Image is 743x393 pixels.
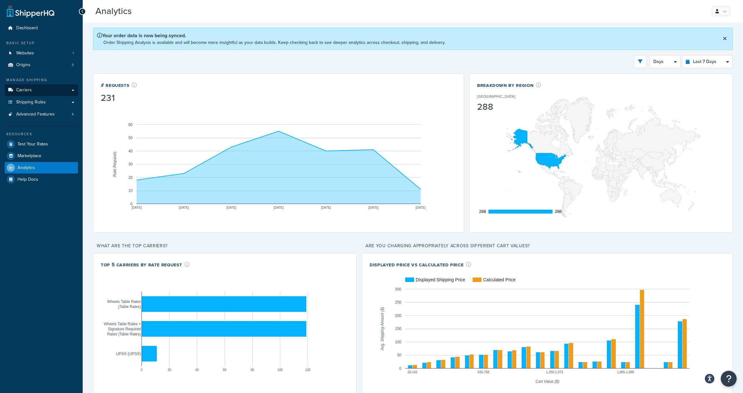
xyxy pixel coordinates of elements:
[5,47,78,59] a: Websites1
[721,371,737,387] button: Open Resource Center
[128,162,133,166] text: 30
[195,368,199,371] text: 40
[5,40,78,46] div: Basic Setup
[17,177,38,182] span: Help Docs
[395,300,401,305] text: 250
[128,175,133,179] text: 20
[226,206,236,209] text: [DATE]
[555,209,562,214] text: 288
[5,59,78,71] li: Origins
[116,351,141,356] text: UPS® (UPS®)
[5,162,78,173] a: Analytics
[16,100,46,105] span: Shipping Rules
[251,368,254,371] text: 80
[395,340,401,344] text: 100
[107,332,141,336] text: Rates (Table Rates)
[141,368,143,371] text: 0
[407,370,418,374] text: 20-143
[72,112,74,117] span: 4
[107,299,141,304] text: Wheels Table Rates
[16,51,34,56] span: Websites
[5,174,78,185] a: Help Docs
[130,201,133,206] text: 0
[395,287,401,291] text: 300
[274,206,284,209] text: [DATE]
[5,59,78,71] a: Origins3
[362,242,733,250] p: Are you charging appropriately across different cart values?
[5,109,78,120] a: Advanced Features4
[305,368,310,371] text: 120
[321,206,331,209] text: [DATE]
[17,142,48,147] span: Test Your Rates
[536,379,559,383] text: Cart Value ($)
[128,188,133,193] text: 10
[128,122,133,127] text: 60
[97,32,445,39] p: Your order data is now being synced.
[5,22,78,34] a: Dashboard
[93,242,357,250] p: What are the top carriers?
[73,51,74,56] span: 1
[477,102,535,111] div: 288
[368,206,378,209] text: [DATE]
[179,206,189,209] text: [DATE]
[477,81,541,89] div: Breakdown by Region
[395,326,401,331] text: 150
[477,94,515,99] p: [GEOGRAPHIC_DATA]
[118,304,141,309] text: (Table Rates)
[17,153,41,159] span: Marketplace
[128,149,133,153] text: 40
[16,112,55,117] span: Advanced Features
[5,47,78,59] li: Websites
[103,39,445,46] p: Order Shipping Analysis is available and will become more insightful as your data builds. Keep ch...
[483,277,516,282] text: Calculated Price
[17,165,35,171] span: Analytics
[617,370,634,374] text: 1,865-1,988
[416,277,465,282] text: Displayed Shipping Price
[16,62,31,68] span: Origins
[16,88,32,93] span: Carriers
[16,25,38,31] span: Dashboard
[101,94,137,102] div: 231
[128,136,133,140] text: 50
[370,268,725,389] svg: A chart.
[277,368,283,371] text: 100
[5,150,78,162] a: Marketplace
[416,206,426,209] text: [DATE]
[223,368,227,371] text: 60
[101,104,456,225] svg: A chart.
[168,368,171,371] text: 20
[634,55,647,68] button: open filter drawer
[478,370,490,374] text: 635-758
[95,6,701,16] h3: Analytics
[101,261,190,268] div: Top 5 Carriers by Rate Request
[133,9,155,16] span: Beta
[101,268,349,389] svg: A chart.
[546,370,563,374] text: 1,250-1,373
[380,307,385,351] text: Avg. Shipping Amount ($)
[5,96,78,108] a: Shipping Rules
[104,321,141,326] text: Wheels Table Rates +
[5,109,78,120] li: Advanced Features
[5,131,78,137] div: Resources
[113,151,117,177] text: Rate Requests
[5,138,78,150] a: Test Your Rates
[399,366,401,370] text: 0
[101,81,137,89] div: # Requests
[395,313,401,318] text: 200
[72,62,74,68] span: 3
[477,97,725,218] svg: A chart.
[108,326,141,331] text: Signature Required
[370,261,471,268] div: Displayed Price vs Calculated Price
[5,84,78,96] a: Carriers
[479,209,486,214] text: 288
